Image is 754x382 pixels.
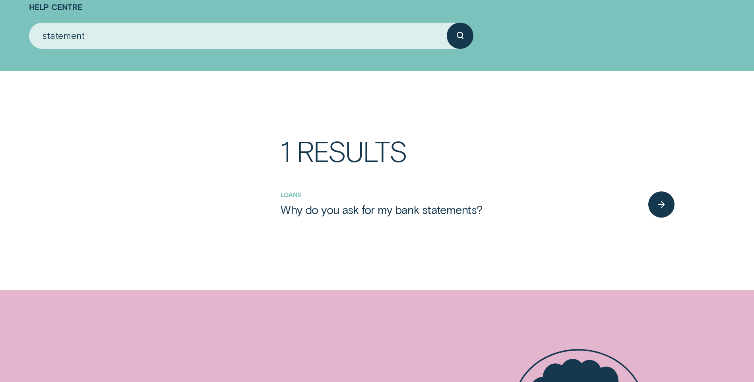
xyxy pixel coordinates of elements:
a: Loans [281,191,301,198]
input: Search for anything... [29,23,447,49]
button: Submit your search query. [447,23,473,49]
div: Why do you ask for my bank statements? [281,203,482,217]
a: Why do you ask for my bank statements? [281,203,642,217]
h3: 1 Results [281,137,675,185]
